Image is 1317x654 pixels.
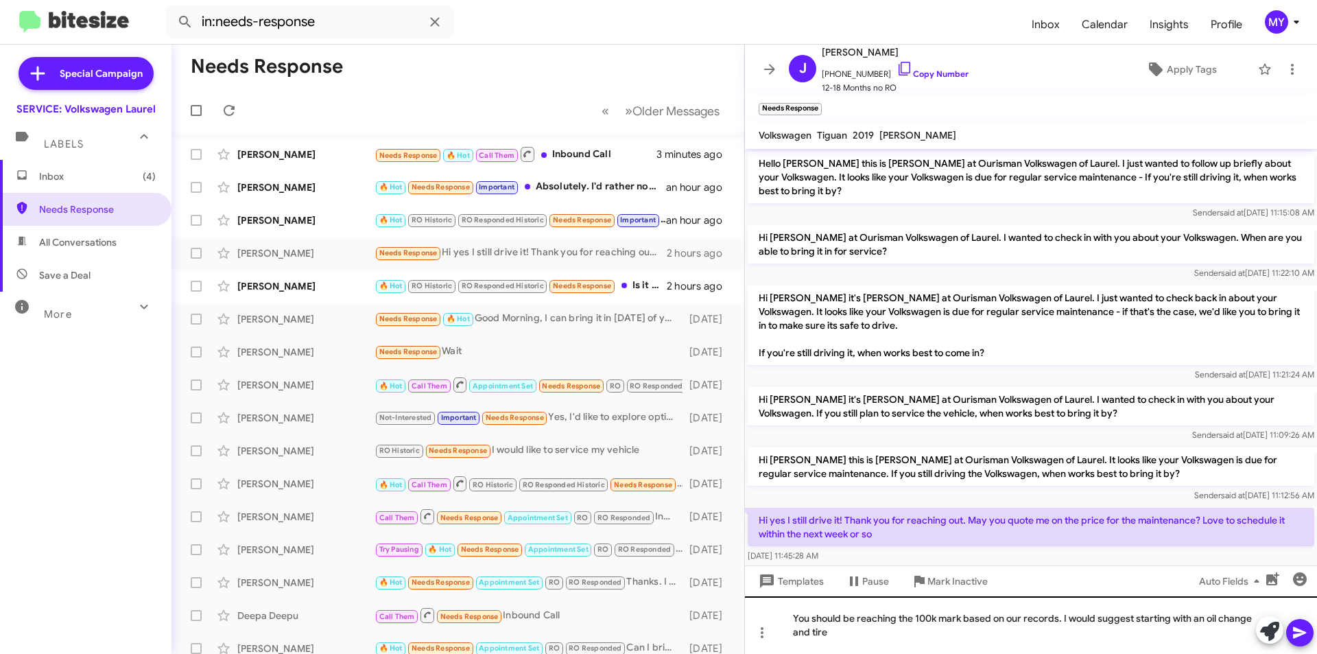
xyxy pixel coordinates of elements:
div: [PERSON_NAME] [237,180,375,194]
span: (4) [143,170,156,183]
span: Volkswagen [759,129,811,141]
span: Call Them [479,151,514,160]
div: [DATE] [683,312,733,326]
span: Appointment Set [473,382,533,390]
button: Previous [593,97,617,125]
span: RO Responded [630,382,683,390]
a: Calendar [1071,5,1139,45]
span: RO Historic [379,446,420,455]
span: Call Them [412,382,447,390]
div: [PERSON_NAME] [237,345,375,359]
p: Hi [PERSON_NAME] it's [PERSON_NAME] at Ourisman Volkswagen of Laurel. I wanted to check in with y... [748,387,1314,425]
div: [PERSON_NAME] [237,148,375,161]
div: [PERSON_NAME] [237,477,375,491]
span: J [799,58,807,80]
div: [PERSON_NAME] [237,576,375,589]
div: I would like to service my vehicle [375,443,683,458]
span: Needs Response [461,545,519,554]
div: Good Morning, I can bring it in [DATE] of you guys are open [375,311,683,327]
span: RO Historic [412,281,452,290]
div: [DATE] [683,345,733,359]
span: RO Historic [473,480,513,489]
span: Important [479,183,514,191]
span: Auto Fields [1199,569,1265,594]
span: All Conversations [39,235,117,249]
span: 🔥 Hot [428,545,451,554]
span: Needs Response [379,314,438,323]
span: Sender [DATE] 11:15:08 AM [1193,207,1314,218]
span: 🔥 Hot [379,644,403,653]
p: Hello [PERSON_NAME] this is [PERSON_NAME] at Ourisman Volkswagen of Laurel. I just wanted to foll... [748,151,1314,203]
span: Needs Response [412,578,470,587]
span: RO Responded [618,545,671,554]
span: Try Pausing [379,545,419,554]
span: Call Them [412,480,447,489]
div: [DATE] [683,510,733,524]
span: Needs Response [440,612,499,621]
span: 🔥 Hot [447,314,470,323]
span: Sender [DATE] 11:22:10 AM [1194,268,1314,278]
div: [PERSON_NAME] [237,279,375,293]
div: [PERSON_NAME] [237,444,375,458]
span: Appointment Set [528,545,589,554]
span: Not-Interested [379,413,432,422]
span: Call Them [379,612,415,621]
small: Needs Response [759,103,822,115]
span: 12-18 Months no RO [822,81,969,95]
span: Needs Response [412,183,470,191]
div: Yes, I'd like to explore options to get out of the vehicle however can share upside down due high... [375,410,683,425]
div: I'll be bringing in the car [DATE] [375,376,683,393]
button: Mark Inactive [900,569,999,594]
span: Needs Response [614,480,672,489]
span: said at [1221,268,1245,278]
span: Pause [862,569,889,594]
div: [PERSON_NAME] [237,411,375,425]
span: [DATE] 11:45:28 AM [748,550,818,561]
span: Inbox [39,170,156,183]
p: Hi [PERSON_NAME] this is [PERSON_NAME] at Ourisman Volkswagen of Laurel. It looks like your Volks... [748,447,1314,486]
span: 🔥 Hot [379,382,403,390]
nav: Page navigation example [594,97,728,125]
span: Inbox [1021,5,1071,45]
span: Sender [DATE] 11:21:24 AM [1195,369,1314,379]
span: RO [549,644,560,653]
p: Hi [PERSON_NAME] at Ourisman Volkswagen of Laurel. I wanted to check in with you about your Volks... [748,225,1314,264]
button: Auto Fields [1188,569,1276,594]
div: [DATE] [683,378,733,392]
span: said at [1220,207,1244,218]
span: More [44,308,72,320]
span: » [625,102,632,119]
p: Hi [PERSON_NAME] it's [PERSON_NAME] at Ourisman Volkswagen of Laurel. I just wanted to check back... [748,285,1314,365]
div: SERVICE: Volkswagen Laurel [16,102,156,116]
div: Thanks. I called and made an appointment for 9:15. See you then. [375,574,683,590]
h1: Needs Response [191,56,343,78]
span: Needs Response [553,281,611,290]
span: RO [597,545,608,554]
span: said at [1221,490,1245,500]
span: Needs Response [542,382,600,390]
span: Important [620,215,656,224]
p: Hi yes I still drive it! Thank you for reaching out. May you quote me on the price for the mainte... [748,508,1314,546]
span: Save a Deal [39,268,91,282]
div: [DATE] [683,444,733,458]
div: [PERSON_NAME] [237,246,375,260]
span: RO [549,578,560,587]
span: Older Messages [632,104,720,119]
div: an hour ago [666,213,733,227]
button: Templates [745,569,835,594]
span: Needs Response [379,151,438,160]
div: [DATE] [683,411,733,425]
span: said at [1222,369,1246,379]
div: Wait [375,344,683,360]
button: Next [617,97,728,125]
span: RO Responded Historic [462,281,544,290]
span: 🔥 Hot [379,281,403,290]
div: Inbound Call [375,607,683,624]
a: Special Campaign [19,57,154,90]
button: Pause [835,569,900,594]
span: RO Responded Historic [462,215,544,224]
div: [PERSON_NAME] [237,312,375,326]
span: RO Responded Historic [523,480,605,489]
input: Search [166,5,454,38]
